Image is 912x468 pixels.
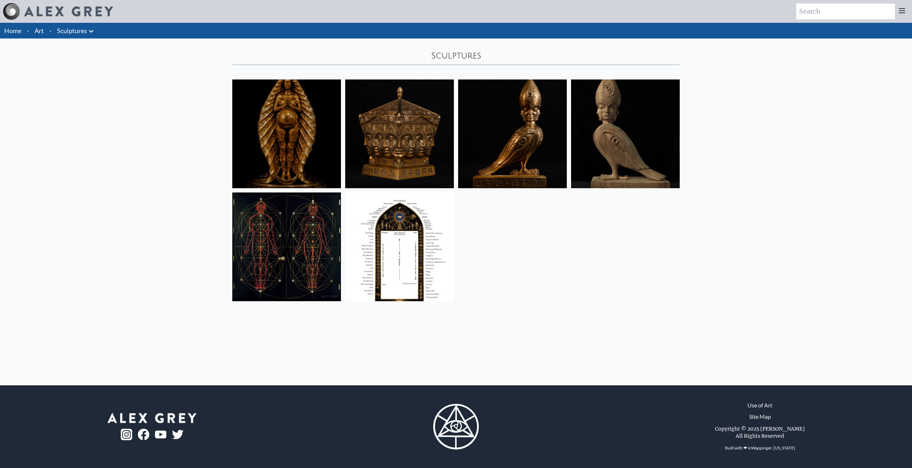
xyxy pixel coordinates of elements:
a: Sculptures [57,26,87,36]
a: Home [4,27,21,35]
div: Sculptures [232,50,680,61]
img: youtube-logo.png [155,431,166,439]
div: All Rights Reserved [736,432,784,439]
img: Sacred Mirrors Frame [345,192,454,301]
input: Search [796,4,895,19]
a: Site Map [749,412,771,421]
div: Built with ❤ in [722,442,798,454]
li: · [24,23,32,38]
img: fb-logo.png [138,429,149,440]
div: Copyright © 2025 [PERSON_NAME] [715,425,805,432]
li: · [47,23,54,38]
img: twitter-logo.png [172,430,183,439]
a: Art [35,26,44,36]
img: ig-logo.png [121,429,132,440]
a: Use of Art [747,401,772,410]
a: Wappinger, [US_STATE] [751,445,795,451]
